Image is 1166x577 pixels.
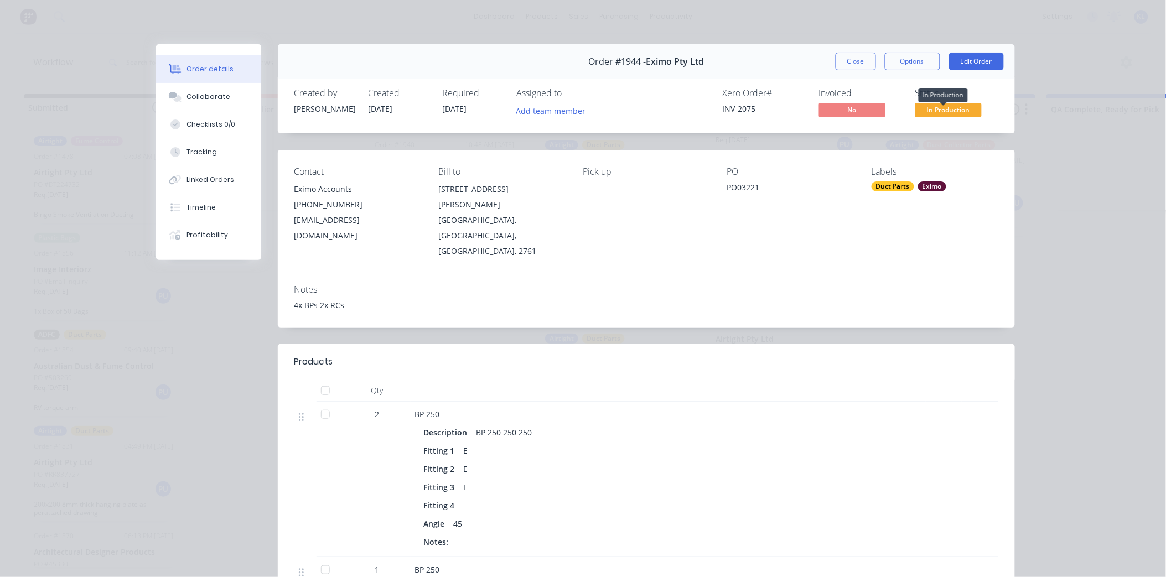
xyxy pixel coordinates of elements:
div: Created [369,88,429,98]
div: Bill to [438,167,565,177]
button: Linked Orders [156,166,261,194]
div: 4x BPs 2x RCs [294,299,998,311]
button: Close [836,53,876,70]
span: BP 250 [415,564,440,575]
button: Options [885,53,940,70]
button: Profitability [156,221,261,249]
span: BP 250 [415,409,440,419]
div: [EMAIL_ADDRESS][DOMAIN_NAME] [294,212,421,243]
span: Order #1944 - [588,56,646,67]
div: Fitting 2 [424,461,459,477]
div: Status [915,88,998,98]
div: [PHONE_NUMBER] [294,197,421,212]
div: PO [727,167,854,177]
div: Fitting 4 [424,497,459,513]
button: Timeline [156,194,261,221]
div: Timeline [186,202,216,212]
div: Pick up [583,167,709,177]
div: Order details [186,64,234,74]
span: Eximo Pty Ltd [646,56,704,67]
div: Eximo Accounts[PHONE_NUMBER][EMAIL_ADDRESS][DOMAIN_NAME] [294,181,421,243]
div: [STREET_ADDRESS][PERSON_NAME][GEOGRAPHIC_DATA], [GEOGRAPHIC_DATA], [GEOGRAPHIC_DATA], 2761 [438,181,565,259]
div: Created by [294,88,355,98]
span: [DATE] [369,103,393,114]
div: Description [424,424,472,440]
div: PO03221 [727,181,854,197]
div: Eximo Accounts [294,181,421,197]
div: Required [443,88,504,98]
div: [PERSON_NAME] [294,103,355,115]
button: Checklists 0/0 [156,111,261,138]
div: Profitability [186,230,228,240]
button: Tracking [156,138,261,166]
div: Fitting 1 [424,443,459,459]
div: E [459,461,473,477]
span: 1 [375,564,380,575]
div: E [459,443,473,459]
div: Angle [424,516,449,532]
div: [STREET_ADDRESS][PERSON_NAME] [438,181,565,212]
div: Checklists 0/0 [186,119,235,129]
div: Eximo [918,181,946,191]
div: Products [294,355,333,368]
div: E [459,479,473,495]
div: INV-2075 [723,103,806,115]
button: Order details [156,55,261,83]
button: Edit Order [949,53,1004,70]
div: Notes [294,284,998,295]
div: BP 250 250 250 [472,424,537,440]
div: Labels [872,167,998,177]
div: Fitting 3 [424,479,459,495]
button: Add team member [517,103,592,118]
div: Tracking [186,147,217,157]
button: In Production [915,103,982,119]
div: Xero Order # [723,88,806,98]
span: [DATE] [443,103,467,114]
div: Invoiced [819,88,902,98]
div: Collaborate [186,92,230,102]
button: Collaborate [156,83,261,111]
div: Duct Parts [872,181,914,191]
div: [GEOGRAPHIC_DATA], [GEOGRAPHIC_DATA], [GEOGRAPHIC_DATA], 2761 [438,212,565,259]
button: Add team member [510,103,592,118]
div: Linked Orders [186,175,234,185]
div: 45 [449,516,467,532]
div: In Production [919,88,968,102]
div: Assigned to [517,88,628,98]
span: In Production [915,103,982,117]
div: Notes: [424,534,453,550]
span: No [819,103,885,117]
span: 2 [375,408,380,420]
div: Contact [294,167,421,177]
div: Qty [344,380,411,402]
